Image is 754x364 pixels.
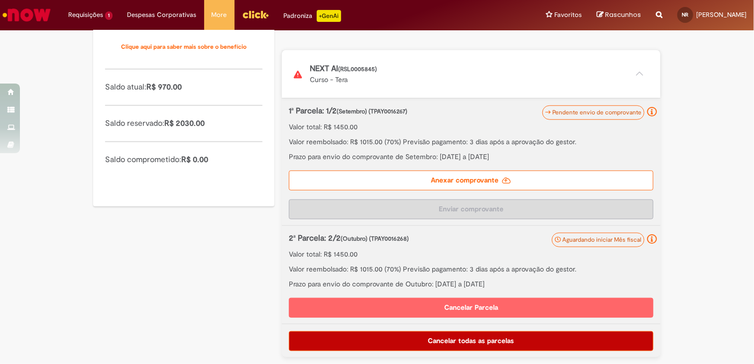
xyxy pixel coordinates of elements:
[105,154,262,166] p: Saldo comprometido:
[289,105,601,117] p: 1ª Parcela: 1/2
[105,11,113,20] span: 1
[105,118,262,129] p: Saldo reservado:
[105,37,262,57] a: Clique aqui para saber mais sobre o benefício
[289,279,653,289] p: Prazo para envio do comprovante de Outubro: [DATE] a [DATE]
[289,331,653,351] button: Cancelar todas as parcelas
[696,10,747,19] span: [PERSON_NAME]
[289,152,653,162] p: Prazo para envio do comprovante de Setembro: [DATE] a [DATE]
[68,10,103,20] span: Requisições
[562,236,641,244] span: Aguardando iniciar Mês fiscal
[212,10,227,20] span: More
[289,137,653,147] p: Valor reembolsado: R$ 1015.00 (70%) Previsão pagamento: 3 dias após a aprovação do gestor.
[647,107,657,117] i: Seu reembolso está pendente de envio do comprovante, deve ser feito até o último dia do mês atual...
[127,10,197,20] span: Despesas Corporativas
[289,171,653,190] label: Anexar comprovante
[597,10,641,20] a: Rascunhos
[1,5,52,25] img: ServiceNow
[682,11,689,18] span: NR
[554,10,582,20] span: Favoritos
[289,298,653,318] button: Cancelar Parcela
[552,108,641,116] span: Pendente envio de comprovante
[289,122,653,132] p: Valor total: R$ 1450.00
[146,82,182,92] span: R$ 970.00
[289,249,653,259] p: Valor total: R$ 1450.00
[242,7,269,22] img: click_logo_yellow_360x200.png
[181,155,208,165] span: R$ 0.00
[105,82,262,93] p: Saldo atual:
[341,235,409,243] span: (Outubro) (TPAY0016268)
[164,118,205,128] span: R$ 2030.00
[284,10,341,22] div: Padroniza
[289,233,601,244] p: 2ª Parcela: 2/2
[317,10,341,22] p: +GenAi
[337,107,407,115] span: (Setembro) (TPAY0016267)
[647,234,657,244] i: Aguardando iniciar o mês referente cadastrado para envio do comprovante. Não é permitido envio an...
[289,264,653,274] p: Valor reembolsado: R$ 1015.00 (70%) Previsão pagamento: 3 dias após a aprovação do gestor.
[605,10,641,19] span: Rascunhos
